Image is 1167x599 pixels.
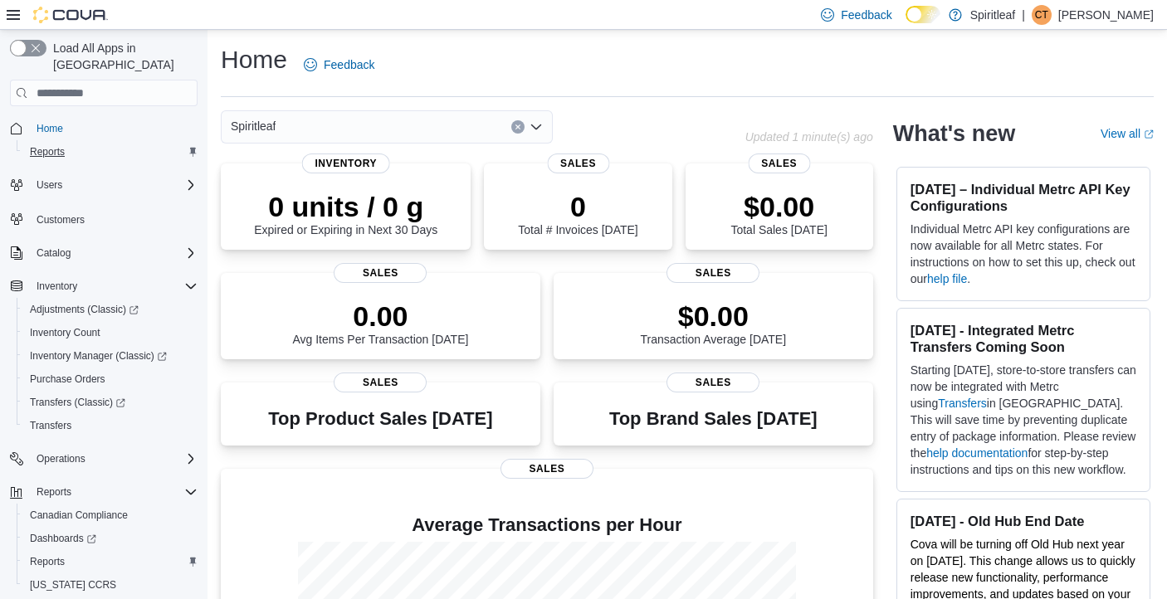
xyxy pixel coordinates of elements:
a: Dashboards [23,528,103,548]
span: Transfers [30,419,71,432]
div: Total # Invoices [DATE] [518,190,637,236]
div: Total Sales [DATE] [730,190,827,236]
button: Users [3,173,204,197]
span: Dashboards [30,532,96,545]
span: Catalog [30,243,198,263]
span: Reports [23,142,198,162]
button: Inventory Count [17,321,204,344]
div: Transaction Average [DATE] [640,299,786,346]
button: Reports [17,550,204,573]
h2: What's new [893,120,1015,147]
button: Reports [30,482,78,502]
span: Sales [334,373,427,392]
span: [US_STATE] CCRS [30,578,116,592]
span: Inventory [37,280,77,293]
span: Reports [30,145,65,158]
span: Transfers (Classic) [30,396,125,409]
span: Inventory Manager (Classic) [30,349,167,363]
span: Sales [667,263,759,283]
p: | [1022,5,1025,25]
span: Operations [37,452,85,465]
span: Purchase Orders [23,369,198,389]
span: Washington CCRS [23,575,198,595]
button: Operations [3,447,204,470]
span: Home [37,122,63,135]
span: Users [37,178,62,192]
a: Inventory Count [23,323,107,343]
a: [US_STATE] CCRS [23,575,123,595]
a: Customers [30,210,91,230]
button: Clear input [511,120,525,134]
button: Transfers [17,414,204,437]
span: Adjustments (Classic) [30,303,139,316]
span: Home [30,118,198,139]
span: Reports [30,555,65,568]
span: Customers [30,208,198,229]
h3: Top Brand Sales [DATE] [609,409,818,429]
span: Inventory Count [30,326,100,339]
span: Sales [334,263,427,283]
p: Updated 1 minute(s) ago [745,130,873,144]
a: Transfers (Classic) [17,391,204,414]
span: Dashboards [23,528,198,548]
svg: External link [1144,129,1154,139]
span: Inventory [30,276,198,296]
span: Transfers [23,416,198,436]
p: Starting [DATE], store-to-store transfers can now be integrated with Metrc using in [GEOGRAPHIC_D... [911,362,1136,478]
span: Dark Mode [906,23,906,24]
h3: [DATE] - Integrated Metrc Transfers Coming Soon [911,322,1136,355]
span: Feedback [841,7,891,23]
a: Home [30,119,70,139]
a: help file [927,272,967,285]
h1: Home [221,43,287,76]
p: 0.00 [292,299,468,333]
a: Transfers [23,416,78,436]
p: 0 [518,190,637,223]
h3: Top Product Sales [DATE] [268,409,492,429]
div: Avg Items Per Transaction [DATE] [292,299,468,346]
span: CT [1035,5,1048,25]
a: Dashboards [17,527,204,550]
button: Inventory [3,275,204,298]
button: Home [3,116,204,140]
span: Reports [30,482,198,502]
a: Transfers (Classic) [23,392,132,412]
span: Canadian Compliance [23,505,198,525]
a: Purchase Orders [23,369,112,389]
p: $0.00 [730,190,827,223]
span: Load All Apps in [GEOGRAPHIC_DATA] [46,40,198,73]
div: Expired or Expiring in Next 30 Days [254,190,437,236]
p: Individual Metrc API key configurations are now available for all Metrc states. For instructions ... [911,221,1136,287]
h3: [DATE] - Old Hub End Date [911,513,1136,529]
span: Customers [37,213,85,226]
span: Users [30,175,198,195]
button: Catalog [3,241,204,265]
button: Open list of options [530,120,543,134]
a: Inventory Manager (Classic) [17,344,204,368]
span: Catalog [37,246,71,260]
button: Canadian Compliance [17,504,204,527]
a: Feedback [297,48,381,81]
span: Sales [547,153,609,173]
a: Inventory Manager (Classic) [23,346,173,366]
span: Transfers (Classic) [23,392,198,412]
button: [US_STATE] CCRS [17,573,204,597]
h4: Average Transactions per Hour [234,515,860,535]
a: Reports [23,142,71,162]
span: Inventory Count [23,323,198,343]
span: Purchase Orders [30,373,105,386]
span: Reports [37,485,71,499]
button: Reports [17,140,204,163]
p: 0 units / 0 g [254,190,437,223]
button: Purchase Orders [17,368,204,391]
input: Dark Mode [906,6,940,23]
button: Inventory [30,276,84,296]
a: Canadian Compliance [23,505,134,525]
a: View allExternal link [1101,127,1154,140]
span: Feedback [324,56,374,73]
span: Canadian Compliance [30,509,128,522]
h3: [DATE] – Individual Metrc API Key Configurations [911,181,1136,214]
button: Users [30,175,69,195]
span: Reports [23,552,198,572]
span: Sales [500,459,593,479]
